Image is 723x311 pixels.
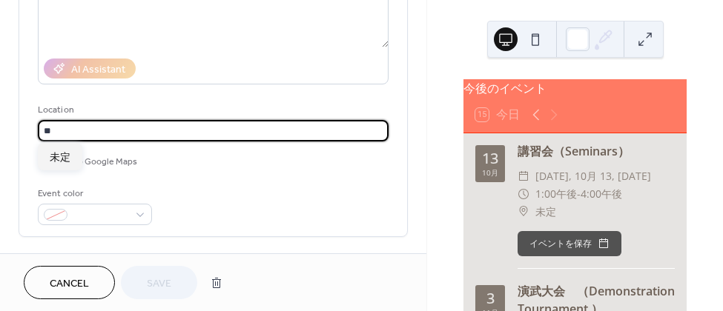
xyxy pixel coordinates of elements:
div: ​ [518,203,529,221]
button: イベントを保存 [518,231,621,256]
span: 未定 [50,150,70,166]
div: 10月 [482,169,498,176]
span: Link to Google Maps [56,154,137,170]
div: 3 [486,291,495,306]
span: 未定 [535,203,556,221]
div: ​ [518,185,529,203]
button: Cancel [24,266,115,299]
span: Cancel [50,276,89,292]
div: 今後のイベント [463,79,687,97]
div: Location [38,102,386,118]
div: Event color [38,186,149,201]
span: 4:00午後 [581,185,622,203]
span: 1:00午後 [535,185,577,203]
span: [DATE], 10月 13, [DATE] [535,167,651,185]
div: 講習会（Seminars） [518,142,675,160]
span: - [577,185,581,203]
div: ​ [518,167,529,185]
div: 13 [482,151,498,166]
